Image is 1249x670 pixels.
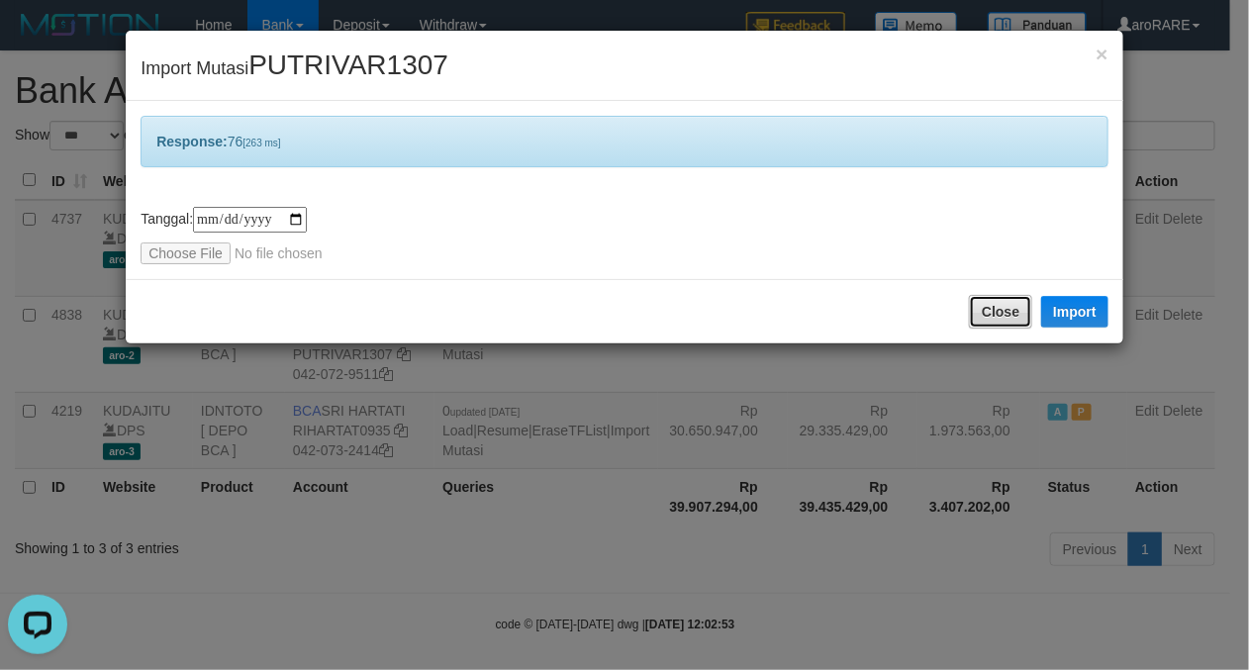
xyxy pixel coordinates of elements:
[969,295,1032,329] button: Close
[248,49,448,80] span: PUTRIVAR1307
[1097,44,1108,64] button: Close
[1097,43,1108,65] span: ×
[156,134,228,149] b: Response:
[242,138,280,148] span: [263 ms]
[141,116,1108,167] div: 76
[8,8,67,67] button: Open LiveChat chat widget
[141,58,448,78] span: Import Mutasi
[1041,296,1108,328] button: Import
[141,207,1108,264] div: Tanggal:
